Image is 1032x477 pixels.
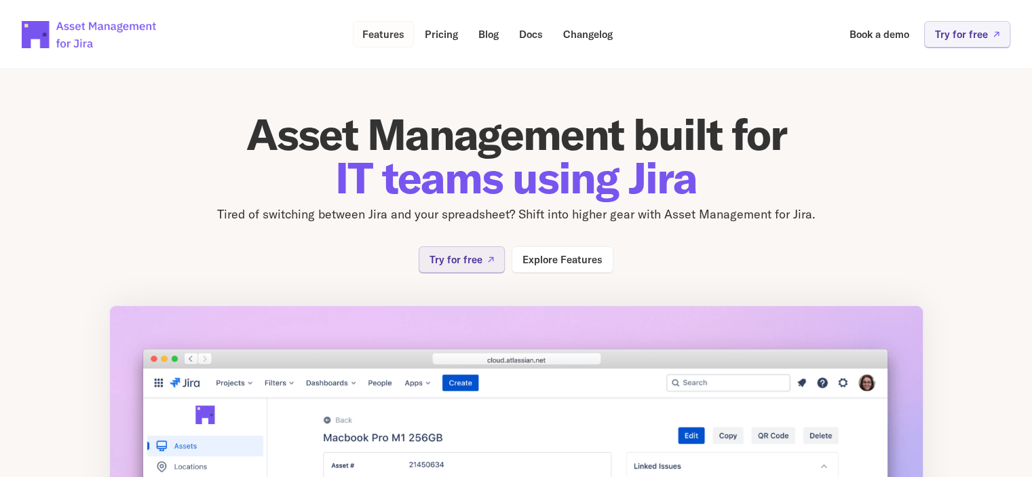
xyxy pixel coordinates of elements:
a: Try for free [924,21,1010,47]
a: Features [353,21,414,47]
a: Blog [469,21,508,47]
p: Pricing [425,29,458,39]
p: Try for free [935,29,988,39]
p: Try for free [429,254,482,265]
span: IT teams using Jira [335,150,697,205]
p: Explore Features [522,254,603,265]
a: Book a demo [840,21,919,47]
a: Pricing [415,21,467,47]
a: Try for free [419,246,505,273]
a: Changelog [554,21,622,47]
p: Blog [478,29,499,39]
p: Book a demo [849,29,909,39]
p: Docs [519,29,543,39]
a: Explore Features [512,246,613,273]
a: Docs [510,21,552,47]
p: Features [362,29,404,39]
h1: Asset Management built for [109,113,923,199]
p: Tired of switching between Jira and your spreadsheet? Shift into higher gear with Asset Managemen... [109,205,923,225]
p: Changelog [563,29,613,39]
